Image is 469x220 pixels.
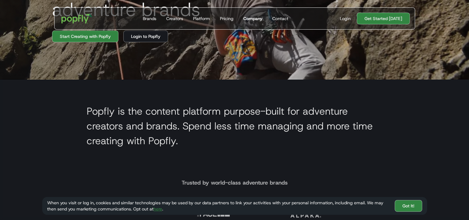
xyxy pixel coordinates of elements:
div: When you visit or log in, cookies and similar technologies may be used by our data partners to li... [47,200,390,212]
a: Brands [140,8,159,29]
a: Contact [270,8,291,29]
div: Company [243,15,262,22]
a: Login to Popfly [123,31,168,42]
div: Login [340,15,351,22]
a: here [154,206,162,212]
h4: Trusted by world-class adventure brands [182,179,288,186]
h2: Popfly is the content platform purpose-built for adventure creators and brands. Spend less time m... [87,104,383,148]
div: Brands [143,15,156,22]
a: Pricing [217,8,236,29]
div: Creators [166,15,183,22]
a: home [57,9,97,28]
a: Creators [164,8,186,29]
a: Get Started [DATE] [357,13,410,24]
div: Platform [193,15,210,22]
div: Contact [272,15,288,22]
a: Company [241,8,265,29]
a: Login [337,15,353,22]
a: Platform [191,8,212,29]
a: Got It! [395,200,422,212]
a: Start Creating with Popfly [52,31,118,42]
div: Pricing [220,15,233,22]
